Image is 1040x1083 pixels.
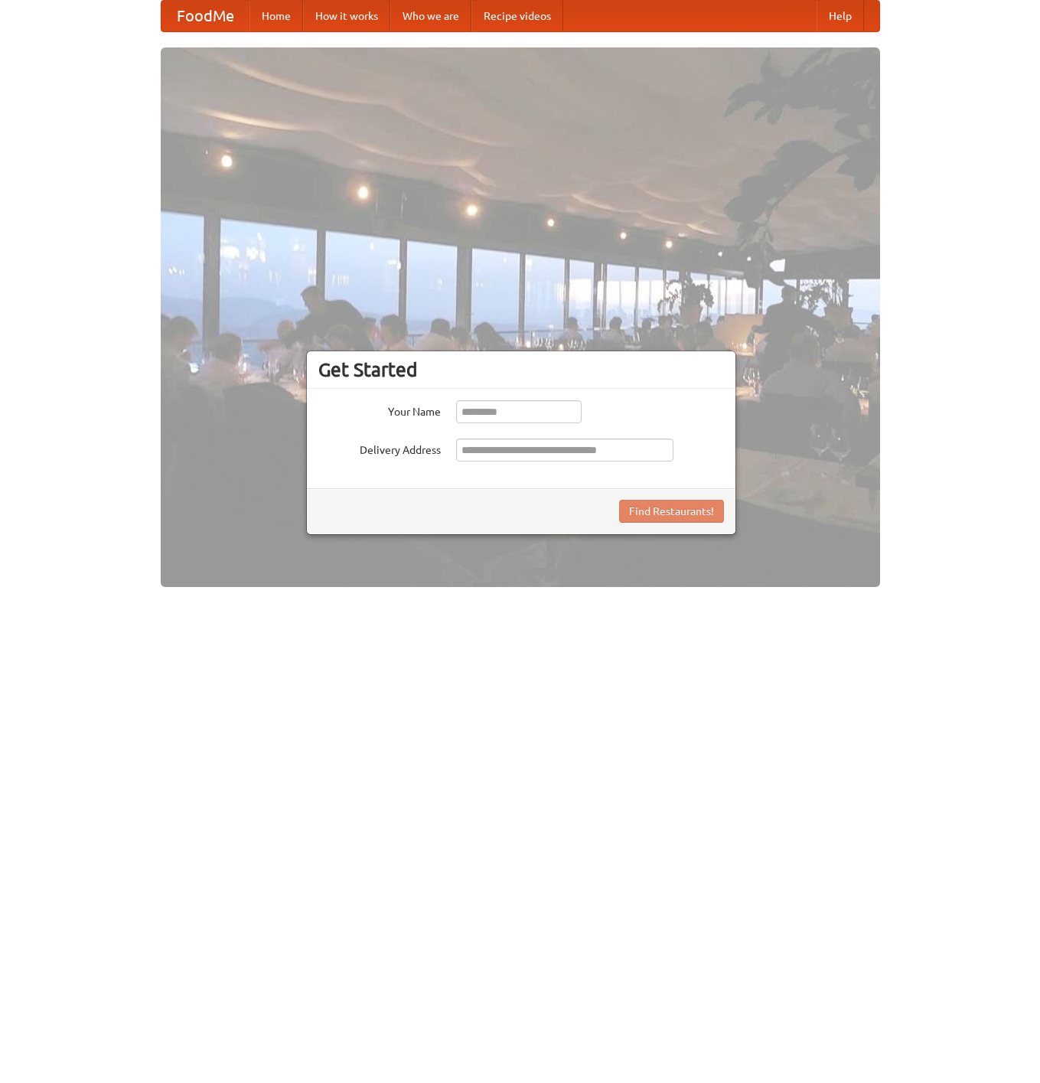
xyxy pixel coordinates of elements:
[471,1,563,31] a: Recipe videos
[249,1,303,31] a: Home
[390,1,471,31] a: Who we are
[318,400,441,419] label: Your Name
[817,1,864,31] a: Help
[303,1,390,31] a: How it works
[318,358,724,381] h3: Get Started
[161,1,249,31] a: FoodMe
[318,439,441,458] label: Delivery Address
[619,500,724,523] button: Find Restaurants!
